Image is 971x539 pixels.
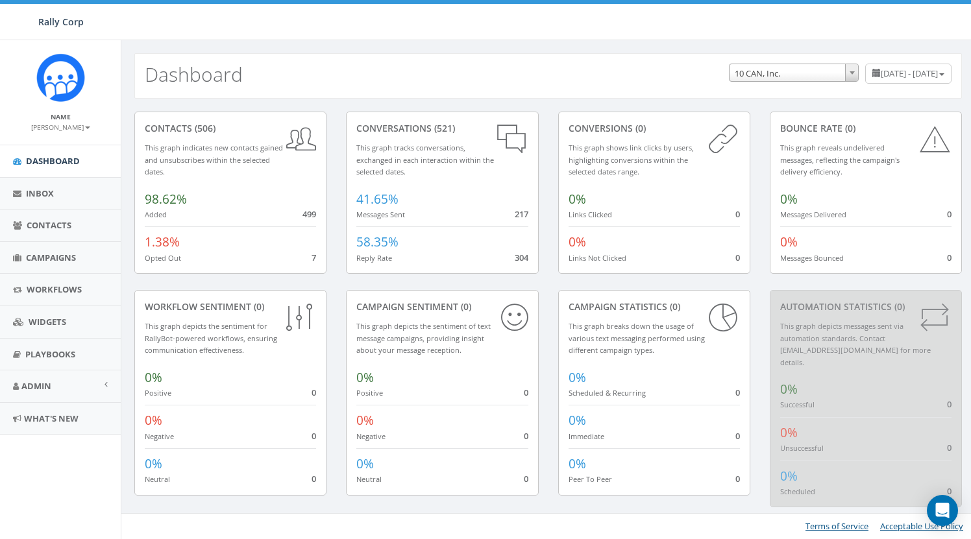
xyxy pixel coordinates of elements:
[27,219,71,231] span: Contacts
[356,191,399,208] span: 41.65%
[947,442,952,453] span: 0
[356,122,528,135] div: conversations
[735,430,740,442] span: 0
[947,252,952,263] span: 0
[145,388,171,398] small: Positive
[780,253,844,263] small: Messages Bounced
[302,208,316,220] span: 499
[735,387,740,398] span: 0
[735,208,740,220] span: 0
[947,485,952,497] span: 0
[569,210,612,219] small: Links Clicked
[569,388,646,398] small: Scheduled & Recurring
[356,388,383,398] small: Positive
[735,252,740,263] span: 0
[881,67,938,79] span: [DATE] - [DATE]
[356,455,374,472] span: 0%
[780,300,952,313] div: Automation Statistics
[569,321,705,355] small: This graph breaks down the usage of various text messaging performed using different campaign types.
[25,348,75,360] span: Playbooks
[145,455,162,472] span: 0%
[27,283,82,295] span: Workflows
[145,474,170,484] small: Neutral
[36,53,85,102] img: Icon_1.png
[524,387,528,398] span: 0
[515,208,528,220] span: 217
[515,252,528,263] span: 304
[356,474,382,484] small: Neutral
[524,473,528,485] span: 0
[780,143,900,176] small: This graph reveals undelivered messages, reflecting the campaign's delivery efficiency.
[312,430,316,442] span: 0
[569,369,586,386] span: 0%
[145,122,316,135] div: contacts
[730,64,858,82] span: 10 CAN, Inc.
[947,398,952,410] span: 0
[780,210,846,219] small: Messages Delivered
[145,191,187,208] span: 98.62%
[21,380,51,392] span: Admin
[312,252,316,263] span: 7
[145,300,316,313] div: Workflow Sentiment
[780,424,798,441] span: 0%
[31,123,90,132] small: [PERSON_NAME]
[356,300,528,313] div: Campaign Sentiment
[38,16,84,28] span: Rally Corp
[947,208,952,220] span: 0
[26,155,80,167] span: Dashboard
[780,191,798,208] span: 0%
[735,473,740,485] span: 0
[569,474,612,484] small: Peer To Peer
[251,300,264,313] span: (0)
[569,253,626,263] small: Links Not Clicked
[356,253,392,263] small: Reply Rate
[667,300,680,313] span: (0)
[780,381,798,398] span: 0%
[805,520,868,532] a: Terms of Service
[145,412,162,429] span: 0%
[356,143,494,176] small: This graph tracks conversations, exchanged in each interaction within the selected dates.
[780,486,815,496] small: Scheduled
[145,143,283,176] small: This graph indicates new contacts gained and unsubscribes within the selected dates.
[569,122,740,135] div: conversions
[780,443,824,453] small: Unsuccessful
[145,369,162,386] span: 0%
[26,252,76,263] span: Campaigns
[569,455,586,472] span: 0%
[780,400,815,409] small: Successful
[356,369,374,386] span: 0%
[524,430,528,442] span: 0
[29,316,66,328] span: Widgets
[145,234,180,250] span: 1.38%
[356,321,491,355] small: This graph depicts the sentiment of text message campaigns, providing insight about your message ...
[569,300,740,313] div: Campaign Statistics
[31,121,90,132] a: [PERSON_NAME]
[312,473,316,485] span: 0
[633,122,646,134] span: (0)
[145,64,243,85] h2: Dashboard
[458,300,471,313] span: (0)
[569,191,586,208] span: 0%
[51,112,71,121] small: Name
[24,413,79,424] span: What's New
[892,300,905,313] span: (0)
[145,431,174,441] small: Negative
[780,468,798,485] span: 0%
[356,210,405,219] small: Messages Sent
[192,122,215,134] span: (506)
[145,210,167,219] small: Added
[26,187,54,199] span: Inbox
[880,520,963,532] a: Acceptable Use Policy
[356,431,386,441] small: Negative
[780,122,952,135] div: Bounce Rate
[927,495,958,526] div: Open Intercom Messenger
[780,321,931,367] small: This graph depicts messages sent via automation standards. Contact [EMAIL_ADDRESS][DOMAIN_NAME] f...
[780,234,798,250] span: 0%
[569,143,694,176] small: This graph shows link clicks by users, highlighting conversions within the selected dates range.
[569,431,604,441] small: Immediate
[569,412,586,429] span: 0%
[356,412,374,429] span: 0%
[356,234,399,250] span: 58.35%
[842,122,855,134] span: (0)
